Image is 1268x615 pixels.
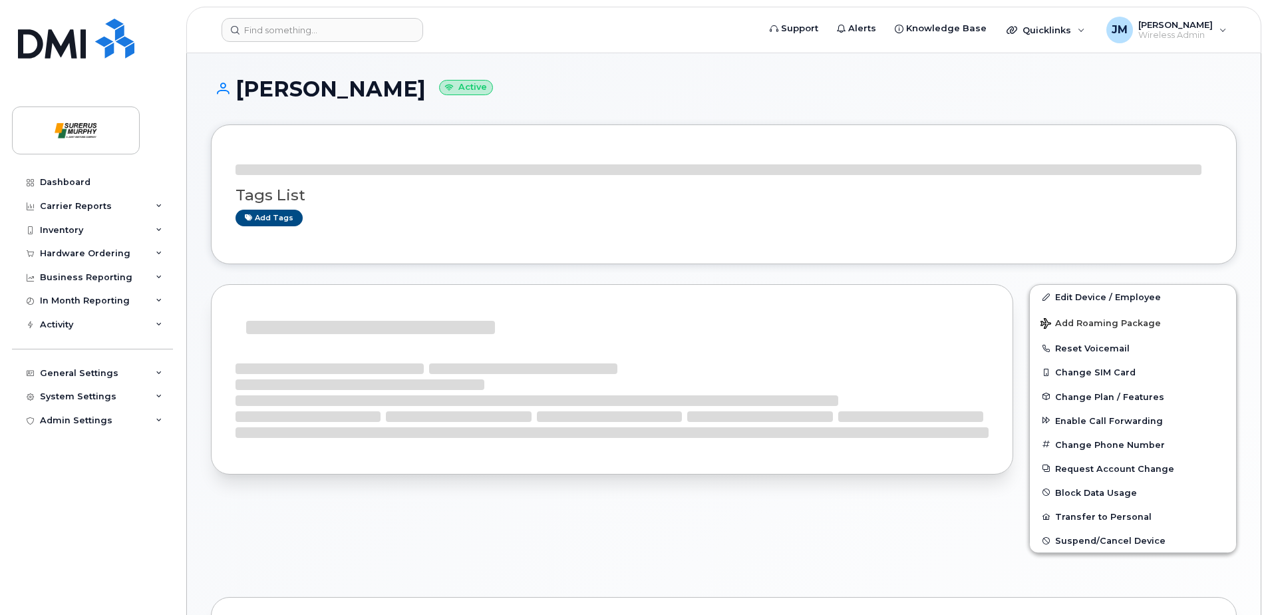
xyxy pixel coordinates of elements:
[1030,481,1236,505] button: Block Data Usage
[1055,391,1164,401] span: Change Plan / Features
[1030,457,1236,481] button: Request Account Change
[1055,415,1163,425] span: Enable Call Forwarding
[236,210,303,226] a: Add tags
[1055,536,1166,546] span: Suspend/Cancel Device
[1030,309,1236,336] button: Add Roaming Package
[1030,285,1236,309] a: Edit Device / Employee
[236,187,1212,204] h3: Tags List
[1030,505,1236,528] button: Transfer to Personal
[1030,385,1236,409] button: Change Plan / Features
[1040,318,1161,331] span: Add Roaming Package
[1030,336,1236,360] button: Reset Voicemail
[1030,433,1236,457] button: Change Phone Number
[439,80,493,95] small: Active
[1030,409,1236,433] button: Enable Call Forwarding
[1030,528,1236,552] button: Suspend/Cancel Device
[211,77,1237,101] h1: [PERSON_NAME]
[1030,360,1236,384] button: Change SIM Card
